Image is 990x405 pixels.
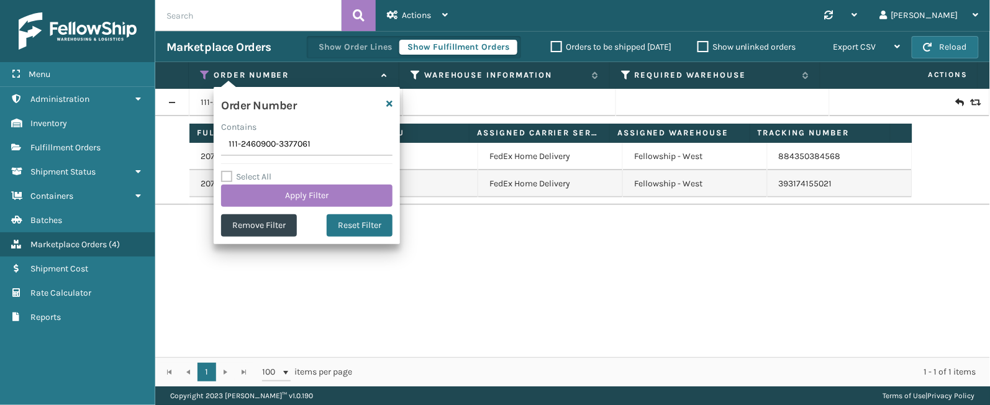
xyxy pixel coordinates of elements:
[370,366,976,378] div: 1 - 1 of 1 items
[221,184,393,207] button: Apply Filter
[30,215,62,225] span: Batches
[262,363,353,381] span: items per page
[623,143,768,170] td: Fellowship - West
[201,96,283,109] a: 111-2460900-3377061
[623,170,768,198] td: Fellowship - West
[30,263,88,274] span: Shipment Cost
[424,70,586,81] label: Warehouse Information
[824,65,975,85] span: Actions
[30,239,107,250] span: Marketplace Orders
[214,70,375,81] label: Order Number
[30,191,73,201] span: Containers
[198,363,216,381] a: 1
[221,214,297,237] button: Remove Filter
[928,391,975,400] a: Privacy Policy
[478,170,623,198] td: FedEx Home Delivery
[311,40,400,55] button: Show Order Lines
[30,142,101,153] span: Fulfillment Orders
[221,94,296,113] h4: Order Number
[635,70,796,81] label: Required Warehouse
[201,178,234,190] a: 2077620
[617,127,742,139] label: Assigned Warehouse
[262,366,281,378] span: 100
[912,36,979,58] button: Reload
[221,134,393,156] input: Type the text you wish to filter on
[833,42,876,52] span: Export CSV
[779,151,841,162] a: 884350384568
[883,386,975,405] div: |
[697,42,796,52] label: Show unlinked orders
[30,94,89,104] span: Administration
[334,170,479,198] td: GEN-AB-E-Q
[29,69,50,80] span: Menu
[779,178,832,189] a: 393174155021
[201,150,232,163] a: 2077619
[883,391,926,400] a: Terms of Use
[166,40,271,55] h3: Marketplace Orders
[551,42,671,52] label: Orders to be shipped [DATE]
[197,127,322,139] label: Fulfillment Order ID
[971,98,978,107] i: Replace
[170,386,313,405] p: Copyright 2023 [PERSON_NAME]™ v 1.0.190
[30,166,96,177] span: Shipment Status
[402,10,431,20] span: Actions
[399,40,517,55] button: Show Fulfillment Orders
[758,127,883,139] label: Tracking Number
[109,239,120,250] span: ( 4 )
[221,171,271,182] label: Select All
[19,12,137,50] img: logo
[334,143,479,170] td: SS12QN
[477,127,602,139] label: Assigned Carrier Service
[30,312,61,322] span: Reports
[30,118,67,129] span: Inventory
[478,143,623,170] td: FedEx Home Delivery
[327,214,393,237] button: Reset Filter
[221,121,257,134] label: Contains
[956,96,963,109] i: Create Return Label
[30,288,91,298] span: Rate Calculator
